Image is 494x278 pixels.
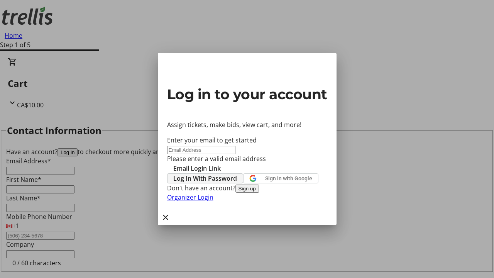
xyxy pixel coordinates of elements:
[167,146,235,154] input: Email Address
[158,210,173,225] button: Close
[173,164,221,173] span: Email Login Link
[167,164,227,173] button: Email Login Link
[167,154,327,163] tr-error: Please enter a valid email address
[167,120,327,129] p: Assign tickets, make bids, view cart, and more!
[167,84,327,105] h2: Log in to your account
[243,173,318,183] button: Sign in with Google
[167,183,327,193] div: Don't have an account?
[265,175,312,181] span: Sign in with Google
[167,173,243,183] button: Log In With Password
[173,174,237,183] span: Log In With Password
[167,193,213,202] a: Organizer Login
[235,185,259,193] button: Sign up
[167,136,257,144] label: Enter your email to get started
